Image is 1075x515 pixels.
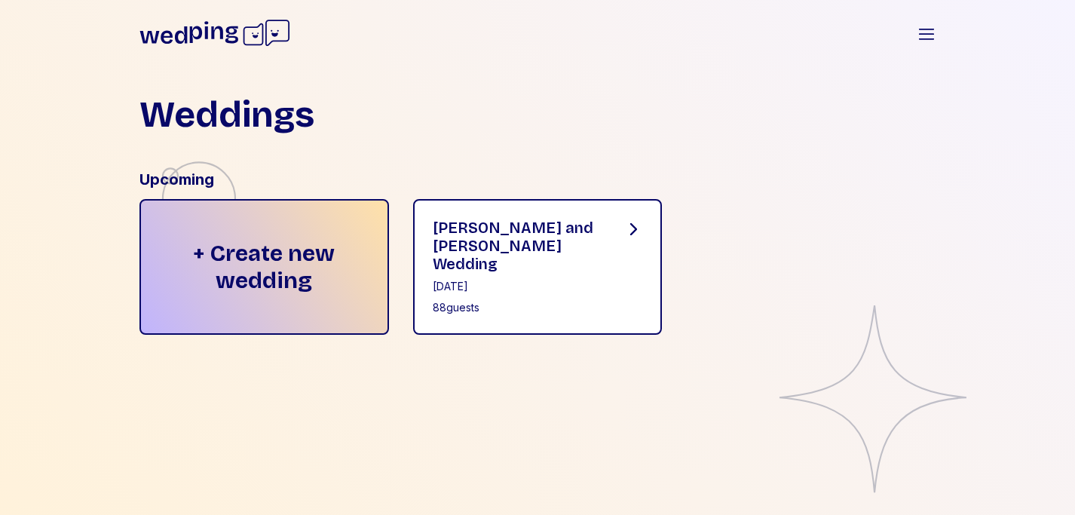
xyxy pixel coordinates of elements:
div: [DATE] [433,279,601,294]
div: 88 guests [433,300,601,315]
h1: Weddings [139,97,314,133]
div: [PERSON_NAME] and [PERSON_NAME] Wedding [433,219,601,273]
div: + Create new wedding [139,199,389,335]
div: Upcoming [139,169,936,190]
